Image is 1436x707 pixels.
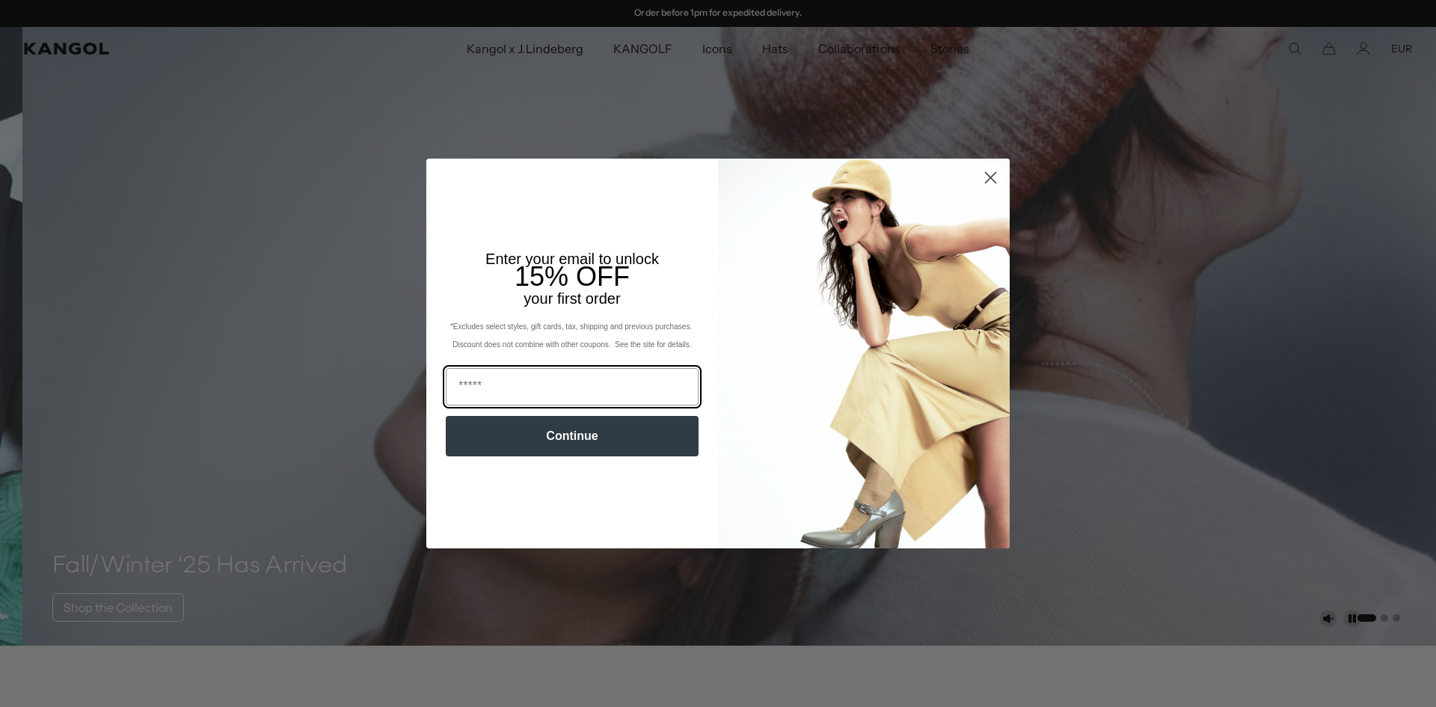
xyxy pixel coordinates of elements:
[515,261,630,292] span: 15% OFF
[446,416,699,456] button: Continue
[485,251,659,267] span: Enter your email to unlock
[446,368,699,405] input: Email
[450,322,694,349] span: *Excludes select styles, gift cards, tax, shipping and previous purchases. Discount does not comb...
[978,165,1004,191] button: Close dialog
[718,159,1010,548] img: 93be19ad-e773-4382-80b9-c9d740c9197f.jpeg
[524,290,620,307] span: your first order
